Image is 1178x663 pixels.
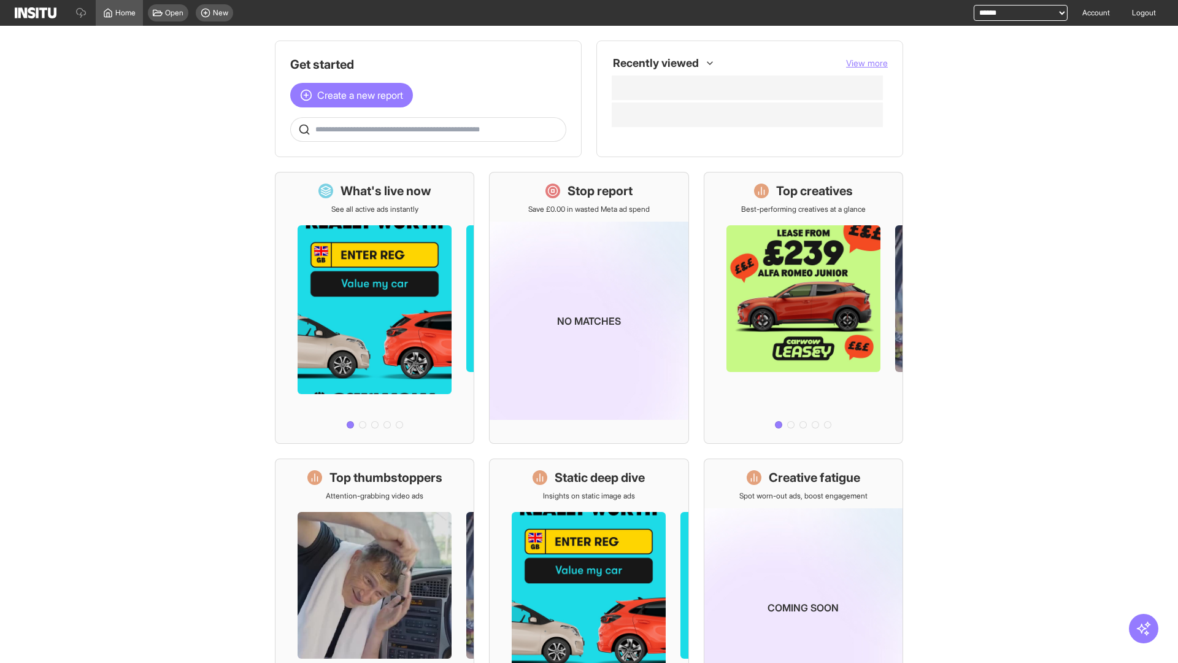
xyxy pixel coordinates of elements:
[555,469,645,486] h1: Static deep dive
[115,8,136,18] span: Home
[568,182,633,200] h1: Stop report
[528,204,650,214] p: Save £0.00 in wasted Meta ad spend
[15,7,56,18] img: Logo
[326,491,423,501] p: Attention-grabbing video ads
[489,172,688,444] a: Stop reportSave £0.00 in wasted Meta ad spendNo matches
[557,314,621,328] p: No matches
[275,172,474,444] a: What's live nowSee all active ads instantly
[704,172,903,444] a: Top creativesBest-performing creatives at a glance
[490,222,688,420] img: coming-soon-gradient_kfitwp.png
[776,182,853,200] h1: Top creatives
[741,204,866,214] p: Best-performing creatives at a glance
[341,182,431,200] h1: What's live now
[290,83,413,107] button: Create a new report
[846,57,888,69] button: View more
[331,204,418,214] p: See all active ads instantly
[317,88,403,103] span: Create a new report
[846,58,888,68] span: View more
[543,491,635,501] p: Insights on static image ads
[290,56,566,73] h1: Get started
[329,469,442,486] h1: Top thumbstoppers
[213,8,228,18] span: New
[165,8,183,18] span: Open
